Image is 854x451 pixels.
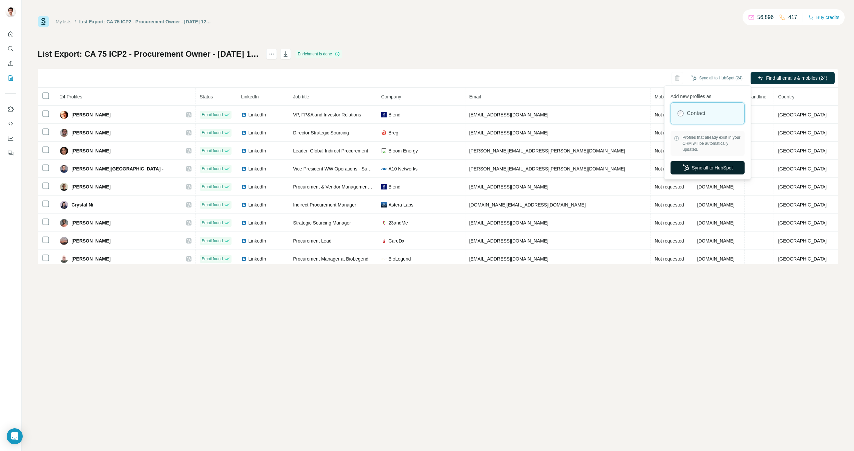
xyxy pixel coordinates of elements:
[241,112,247,117] img: LinkedIn logo
[381,184,387,189] img: company-logo
[7,428,23,444] div: Open Intercom Messenger
[241,130,247,135] img: LinkedIn logo
[381,148,387,153] img: company-logo
[757,13,774,21] p: 56,896
[389,183,401,190] span: Blend
[60,94,82,99] span: 24 Profiles
[697,220,735,225] span: [DOMAIN_NAME]
[5,72,16,84] button: My lists
[655,220,684,225] span: Not requested
[293,148,368,153] span: Leader, Global Indirect Procurement
[241,220,247,225] img: LinkedIn logo
[389,219,408,226] span: 23andMe
[381,256,387,262] img: company-logo
[293,202,356,207] span: Indirect Procurement Manager
[5,103,16,115] button: Use Surfe on LinkedIn
[778,184,827,189] span: [GEOGRAPHIC_DATA]
[788,13,797,21] p: 417
[778,112,827,117] span: [GEOGRAPHIC_DATA]
[71,256,110,262] span: [PERSON_NAME]
[60,147,68,155] img: Avatar
[766,75,827,81] span: Find all emails & mobiles (24)
[293,256,369,262] span: Procurement Manager at BioLegend
[697,238,735,244] span: [DOMAIN_NAME]
[71,147,110,154] span: [PERSON_NAME]
[469,166,625,171] span: [PERSON_NAME][EMAIL_ADDRESS][PERSON_NAME][DOMAIN_NAME]
[241,94,259,99] span: LinkedIn
[202,130,223,136] span: Email found
[469,112,548,117] span: [EMAIL_ADDRESS][DOMAIN_NAME]
[38,49,260,59] h1: List Export: CA 75 ICP2 - Procurement Owner - [DATE] 12:08
[469,184,548,189] span: [EMAIL_ADDRESS][DOMAIN_NAME]
[249,147,266,154] span: LinkedIn
[249,256,266,262] span: LinkedIn
[79,18,212,25] div: List Export: CA 75 ICP2 - Procurement Owner - [DATE] 12:08
[381,130,387,135] img: company-logo
[249,165,266,172] span: LinkedIn
[778,238,827,244] span: [GEOGRAPHIC_DATA]
[293,112,361,117] span: VP, FP&A and Investor Relations
[60,255,68,263] img: Avatar
[202,256,223,262] span: Email found
[202,202,223,208] span: Email found
[56,19,71,24] a: My lists
[655,202,684,207] span: Not requested
[655,112,684,117] span: Not requested
[778,256,827,262] span: [GEOGRAPHIC_DATA]
[5,57,16,69] button: Enrich CSV
[249,111,266,118] span: LinkedIn
[71,129,110,136] span: [PERSON_NAME]
[249,219,266,226] span: LinkedIn
[778,202,827,207] span: [GEOGRAPHIC_DATA]
[266,49,277,59] button: actions
[381,202,387,207] img: company-logo
[249,183,266,190] span: LinkedIn
[381,220,387,225] img: company-logo
[60,219,68,227] img: Avatar
[671,161,745,174] button: Sync all to HubSpot
[202,148,223,154] span: Email found
[60,183,68,191] img: Avatar
[655,256,684,262] span: Not requested
[687,109,705,117] label: Contact
[389,165,418,172] span: A10 Networks
[381,238,387,244] img: company-logo
[381,166,387,171] img: company-logo
[778,166,827,171] span: [GEOGRAPHIC_DATA]
[469,148,625,153] span: [PERSON_NAME][EMAIL_ADDRESS][PERSON_NAME][DOMAIN_NAME]
[5,118,16,130] button: Use Surfe API
[202,220,223,226] span: Email found
[655,148,684,153] span: Not requested
[751,72,835,84] button: Find all emails & mobiles (24)
[808,13,839,22] button: Buy credits
[697,256,735,262] span: [DOMAIN_NAME]
[200,94,213,99] span: Status
[469,94,481,99] span: Email
[381,112,387,117] img: company-logo
[241,238,247,244] img: LinkedIn logo
[60,237,68,245] img: Avatar
[389,238,404,244] span: CareDx
[241,184,247,189] img: LinkedIn logo
[71,111,110,118] span: [PERSON_NAME]
[293,184,381,189] span: Procurement & Vendor Management Lead
[655,166,684,171] span: Not requested
[75,18,76,25] li: /
[202,166,223,172] span: Email found
[389,111,401,118] span: Blend
[778,94,794,99] span: Country
[38,16,49,27] img: Surfe Logo
[293,94,309,99] span: Job title
[71,183,110,190] span: [PERSON_NAME]
[697,184,735,189] span: [DOMAIN_NAME]
[655,184,684,189] span: Not requested
[241,166,247,171] img: LinkedIn logo
[687,73,747,83] button: Sync all to HubSpot (24)
[202,184,223,190] span: Email found
[202,112,223,118] span: Email found
[5,43,16,55] button: Search
[293,130,349,135] span: Director Strategic Sourcing
[469,202,586,207] span: [DOMAIN_NAME][EMAIL_ADDRESS][DOMAIN_NAME]
[241,148,247,153] img: LinkedIn logo
[60,111,68,119] img: Avatar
